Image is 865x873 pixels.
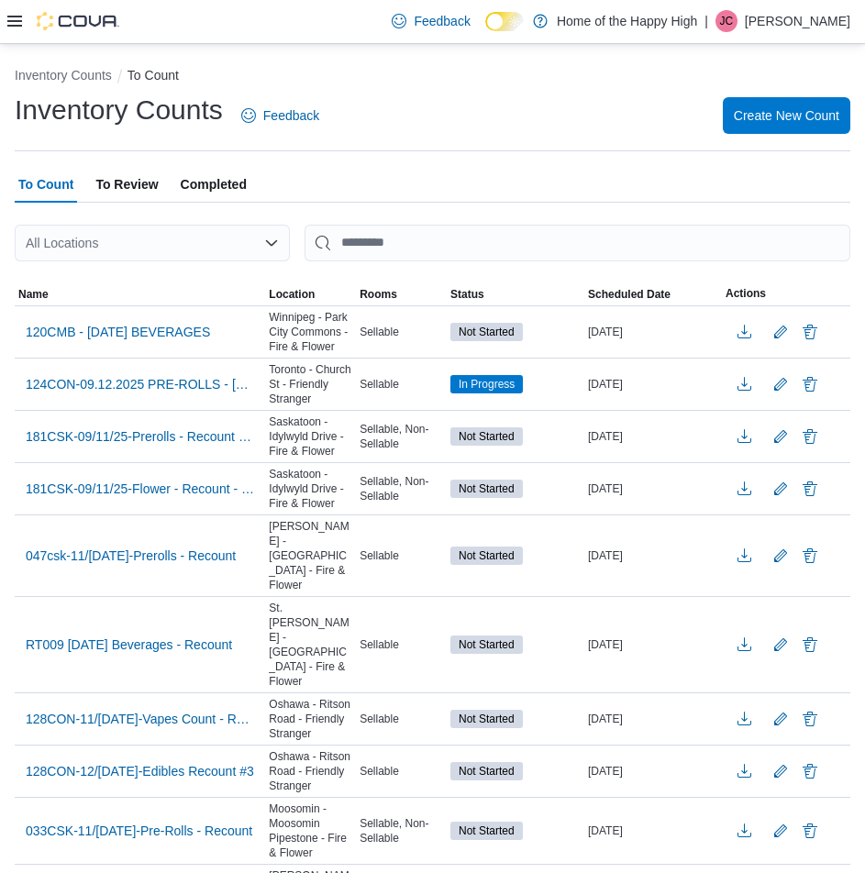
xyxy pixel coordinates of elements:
[726,286,766,301] span: Actions
[356,418,447,455] div: Sellable, Non-Sellable
[459,547,515,564] span: Not Started
[26,323,210,341] span: 120CMB - [DATE] BEVERAGES
[360,287,397,302] span: Rooms
[770,817,792,845] button: Edit count details
[128,68,179,83] button: To Count
[269,801,352,860] span: Moosomin - Moosomin Pipestone - Fire & Flower
[356,470,447,507] div: Sellable, Non-Sellable
[450,480,523,498] span: Not Started
[234,97,327,134] a: Feedback
[584,820,722,842] div: [DATE]
[799,478,821,500] button: Delete
[37,12,119,30] img: Cova
[799,373,821,395] button: Delete
[269,467,352,511] span: Saskatoon - Idylwyld Drive - Fire & Flower
[26,375,254,393] span: 124CON-09.12.2025 PRE-ROLLS - [GEOGRAPHIC_DATA][DEMOGRAPHIC_DATA] St - Friendly Stranger
[704,10,708,32] p: |
[384,3,477,39] a: Feedback
[450,635,523,654] span: Not Started
[450,287,484,302] span: Status
[95,166,158,203] span: To Review
[799,708,821,730] button: Delete
[18,166,73,203] span: To Count
[450,427,523,446] span: Not Started
[18,817,260,845] button: 033CSK-11/[DATE]-Pre-Rolls - Recount
[584,760,722,782] div: [DATE]
[26,427,254,446] span: 181CSK-09/11/25-Prerolls - Recount - Recount
[770,370,792,398] button: Edit count details
[734,106,839,125] span: Create New Count
[18,542,243,569] button: 047csk-11/[DATE]-Prerolls - Recount
[450,710,523,728] span: Not Started
[18,705,261,733] button: 128CON-11/[DATE]-Vapes Count - Recount - Recount
[799,321,821,343] button: Delete
[356,634,447,656] div: Sellable
[770,318,792,346] button: Edit count details
[356,373,447,395] div: Sellable
[356,545,447,567] div: Sellable
[584,321,722,343] div: [DATE]
[485,31,486,32] span: Dark Mode
[557,10,697,32] p: Home of the Happy High
[18,423,261,450] button: 181CSK-09/11/25-Prerolls - Recount - Recount
[181,166,247,203] span: Completed
[584,708,722,730] div: [DATE]
[269,697,352,741] span: Oshawa - Ritson Road - Friendly Stranger
[356,760,447,782] div: Sellable
[269,310,352,354] span: Winnipeg - Park City Commons - Fire & Flower
[356,812,447,849] div: Sellable, Non-Sellable
[26,547,236,565] span: 047csk-11/[DATE]-Prerolls - Recount
[799,425,821,448] button: Delete
[723,97,850,134] button: Create New Count
[356,708,447,730] div: Sellable
[588,287,671,302] span: Scheduled Date
[770,757,792,785] button: Edit count details
[715,10,737,32] div: Jeremy Colli
[269,414,352,459] span: Saskatoon - Idylwyld Drive - Fire & Flower
[15,92,223,128] h1: Inventory Counts
[450,762,523,780] span: Not Started
[414,12,470,30] span: Feedback
[263,106,319,125] span: Feedback
[485,12,524,31] input: Dark Mode
[799,820,821,842] button: Delete
[584,634,722,656] div: [DATE]
[459,428,515,445] span: Not Started
[18,318,217,346] button: 120CMB - [DATE] BEVERAGES
[770,631,792,658] button: Edit count details
[18,370,261,398] button: 124CON-09.12.2025 PRE-ROLLS - [GEOGRAPHIC_DATA][DEMOGRAPHIC_DATA] St - Friendly Stranger
[26,480,254,498] span: 181CSK-09/11/25-Flower - Recount - Recount
[459,636,515,653] span: Not Started
[269,601,352,689] span: St. [PERSON_NAME] - [GEOGRAPHIC_DATA] - Fire & Flower
[356,321,447,343] div: Sellable
[450,323,523,341] span: Not Started
[799,545,821,567] button: Delete
[18,287,49,302] span: Name
[459,823,515,839] span: Not Started
[459,481,515,497] span: Not Started
[720,10,734,32] span: JC
[770,705,792,733] button: Edit count details
[18,757,261,785] button: 128CON-12/[DATE]-Edibles Recount #3
[269,362,352,406] span: Toronto - Church St - Friendly Stranger
[584,373,722,395] div: [DATE]
[459,324,515,340] span: Not Started
[356,283,447,305] button: Rooms
[26,762,254,780] span: 128CON-12/[DATE]-Edibles Recount #3
[447,283,584,305] button: Status
[450,822,523,840] span: Not Started
[799,760,821,782] button: Delete
[584,478,722,500] div: [DATE]
[584,425,722,448] div: [DATE]
[770,542,792,569] button: Edit count details
[18,631,239,658] button: RT009 [DATE] Beverages - Recount
[584,545,722,567] div: [DATE]
[18,475,261,503] button: 181CSK-09/11/25-Flower - Recount - Recount
[269,287,315,302] span: Location
[26,635,232,654] span: RT009 [DATE] Beverages - Recount
[26,822,252,840] span: 033CSK-11/[DATE]-Pre-Rolls - Recount
[459,711,515,727] span: Not Started
[15,283,265,305] button: Name
[459,763,515,779] span: Not Started
[269,519,352,592] span: [PERSON_NAME] - [GEOGRAPHIC_DATA] - Fire & Flower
